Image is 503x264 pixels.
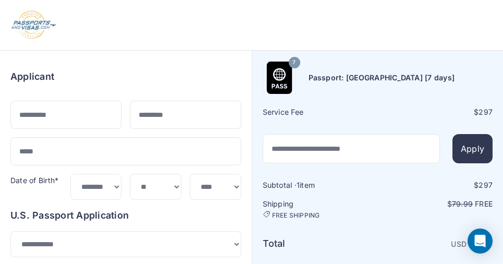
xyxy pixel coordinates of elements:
[309,73,455,83] h6: Passport: [GEOGRAPHIC_DATA] [7 days]
[10,208,241,223] h6: U.S. Passport Application
[479,181,493,189] span: 297
[378,107,493,117] div: $
[292,56,296,69] span: 7
[10,176,58,185] label: Date of Birth*
[263,180,377,190] h6: Subtotal · item
[452,199,473,208] span: 79.99
[468,229,493,254] div: Open Intercom Messenger
[272,211,320,220] span: FREE SHIPPING
[263,107,377,117] h6: Service Fee
[378,199,493,209] p: $
[378,180,493,190] div: $
[475,199,493,208] span: Free
[263,199,377,220] h6: Shipping
[263,236,377,251] h6: Total
[10,10,57,40] img: Logo
[452,134,493,163] button: Apply
[263,62,296,94] img: Product Name
[479,107,493,116] span: 297
[10,69,54,84] h6: Applicant
[451,239,467,248] span: USD
[297,181,300,189] span: 1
